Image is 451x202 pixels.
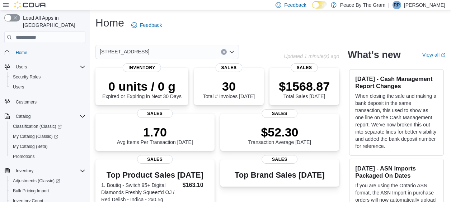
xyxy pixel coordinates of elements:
a: My Catalog (Beta) [10,142,51,151]
span: Sales [137,155,173,164]
span: Bulk Pricing Import [13,188,49,194]
span: My Catalog (Classic) [13,134,58,139]
h3: Top Product Sales [DATE] [101,171,209,179]
span: Sales [137,109,173,118]
span: My Catalog (Beta) [10,142,85,151]
h1: Home [95,16,124,30]
span: Customers [16,99,37,105]
p: Updated 1 minute(s) ago [284,53,339,59]
span: Sales [262,109,297,118]
span: Classification (Classic) [13,124,62,129]
div: Avg Items Per Transaction [DATE] [117,125,193,145]
button: Bulk Pricing Import [7,186,88,196]
p: 30 [203,79,255,93]
span: Classification (Classic) [10,122,85,131]
a: Home [13,48,30,57]
p: Peace By The Gram [340,1,386,9]
button: Home [1,47,88,58]
a: Customers [13,98,39,106]
a: Classification (Classic) [7,121,88,131]
span: My Catalog (Beta) [13,144,48,149]
a: Feedback [128,18,165,32]
a: My Catalog (Classic) [7,131,88,141]
span: Adjustments (Classic) [10,177,85,185]
h2: What's new [348,49,400,61]
span: Users [16,64,27,70]
p: 1.70 [117,125,193,139]
span: Adjustments (Classic) [13,178,60,184]
input: Dark Mode [312,1,327,9]
button: Inventory [13,167,36,175]
p: 0 units / 0 g [102,79,182,93]
div: Total Sales [DATE] [279,79,330,99]
span: My Catalog (Classic) [10,132,85,141]
button: Open list of options [229,49,235,55]
a: View allExternal link [422,52,445,58]
button: Security Roles [7,72,88,82]
span: Users [10,83,85,91]
span: Feedback [140,21,162,29]
span: [STREET_ADDRESS] [100,47,149,56]
button: Customers [1,96,88,107]
button: Catalog [13,112,33,121]
div: Expired or Expiring in Next 30 Days [102,79,182,99]
p: | [388,1,390,9]
span: Promotions [13,154,35,159]
span: Security Roles [13,74,41,80]
span: Sales [262,155,297,164]
span: Customers [13,97,85,106]
button: Catalog [1,111,88,121]
p: When closing the safe and making a bank deposit in the same transaction, this used to show as one... [355,92,438,150]
button: Clear input [221,49,227,55]
span: Inventory [123,63,161,72]
h3: [DATE] - Cash Management Report Changes [355,75,438,90]
button: Users [13,63,30,71]
svg: External link [441,53,445,57]
span: Bulk Pricing Import [10,187,85,195]
button: Users [1,62,88,72]
div: Transaction Average [DATE] [248,125,311,145]
button: Users [7,82,88,92]
span: Home [16,50,27,56]
span: Home [13,48,85,57]
p: $1568.87 [279,79,330,93]
h3: [DATE] - ASN Imports Packaged On Dates [355,165,438,179]
dd: $163.10 [183,181,209,189]
p: [PERSON_NAME] [404,1,445,9]
a: Bulk Pricing Import [10,187,52,195]
span: Security Roles [10,73,85,81]
a: Users [10,83,27,91]
div: Rob Pranger [393,1,401,9]
span: Sales [216,63,243,72]
span: Catalog [16,114,30,119]
div: Total # Invoices [DATE] [203,79,255,99]
span: Load All Apps in [GEOGRAPHIC_DATA] [20,14,85,29]
span: Inventory [16,168,33,174]
button: Inventory [1,166,88,176]
a: Classification (Classic) [10,122,65,131]
span: Inventory [13,167,85,175]
span: Users [13,84,24,90]
span: Sales [291,63,318,72]
button: My Catalog (Beta) [7,141,88,151]
a: Adjustments (Classic) [10,177,63,185]
span: Promotions [10,152,85,161]
p: $52.30 [248,125,311,139]
span: Catalog [13,112,85,121]
a: Adjustments (Classic) [7,176,88,186]
img: Cova [14,1,47,9]
a: Promotions [10,152,38,161]
span: RP [394,1,400,9]
button: Promotions [7,151,88,162]
span: Feedback [284,1,306,9]
h3: Top Brand Sales [DATE] [235,171,325,179]
a: My Catalog (Classic) [10,132,61,141]
span: Users [13,63,85,71]
a: Security Roles [10,73,43,81]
